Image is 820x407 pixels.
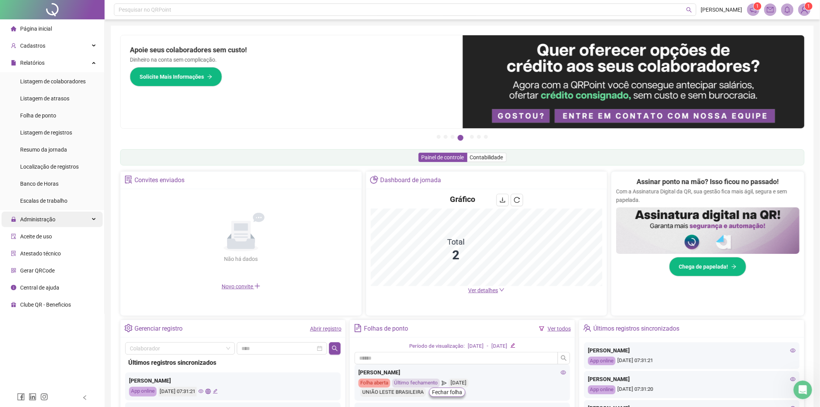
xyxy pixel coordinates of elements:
[205,389,210,394] span: global
[588,346,796,355] div: [PERSON_NAME]
[40,393,48,401] span: instagram
[129,376,337,385] div: [PERSON_NAME]
[130,45,453,55] h2: Apoie seus colaboradores sem custo!
[588,385,796,394] div: [DATE] 07:31:20
[593,322,679,335] div: Últimos registros sincronizados
[444,135,448,139] button: 2
[794,381,812,399] iframe: Intercom live chat
[11,234,16,239] span: audit
[11,251,16,256] span: solution
[450,194,475,205] h4: Gráfico
[380,174,441,187] div: Dashboard de jornada
[409,342,465,350] div: Período de visualização:
[124,176,133,184] span: solution
[686,7,692,13] span: search
[11,268,16,273] span: qrcode
[616,207,799,254] img: banner%2F02c71560-61a6-44d4-94b9-c8ab97240462.png
[11,60,16,66] span: file
[449,379,469,388] div: [DATE]
[458,135,463,141] button: 4
[354,324,362,332] span: file-text
[20,285,59,291] span: Central de ajuda
[20,60,45,66] span: Relatórios
[808,3,810,9] span: 1
[750,6,757,13] span: notification
[491,342,507,350] div: [DATE]
[134,322,183,335] div: Gerenciar registro
[514,197,520,203] span: reload
[20,164,79,170] span: Localização de registros
[470,154,503,160] span: Contabilidade
[20,250,61,257] span: Atestado técnico
[500,197,506,203] span: download
[767,6,774,13] span: mail
[11,43,16,48] span: user-add
[20,181,59,187] span: Banco de Horas
[11,302,16,307] span: gift
[463,35,805,128] img: banner%2Fa8ee1423-cce5-4ffa-a127-5a2d429cc7d8.png
[20,147,67,153] span: Resumo da jornada
[392,379,440,388] div: Último fechamento
[548,326,571,332] a: Ver todos
[539,326,544,331] span: filter
[484,135,488,139] button: 7
[731,264,737,269] span: arrow-right
[207,74,212,79] span: arrow-right
[205,255,277,263] div: Não há dados
[422,154,464,160] span: Painel de controle
[583,324,591,332] span: team
[140,72,204,81] span: Solicite Mais Informações
[158,387,196,397] div: [DATE] 07:31:21
[429,388,465,397] button: Fechar folha
[20,78,86,85] span: Listagem de colaboradores
[20,198,67,204] span: Escalas de trabalho
[799,4,810,16] img: 91855
[701,5,742,14] span: [PERSON_NAME]
[360,388,426,397] div: UNIÃO LESTE BRASILEIRA
[310,326,341,332] a: Abrir registro
[784,6,791,13] span: bell
[29,393,36,401] span: linkedin
[588,357,796,366] div: [DATE] 07:31:21
[442,379,447,388] span: send
[477,135,481,139] button: 6
[637,176,779,187] h2: Assinar ponto na mão? Isso ficou no passado!
[11,26,16,31] span: home
[468,287,498,293] span: Ver detalhes
[358,368,566,377] div: [PERSON_NAME]
[805,2,813,10] sup: Atualize o seu contato no menu Meus Dados
[669,257,746,276] button: Chega de papelada!
[616,187,799,204] p: Com a Assinatura Digital da QR, sua gestão fica mais ágil, segura e sem papelada.
[588,357,615,366] div: App online
[222,283,260,290] span: Novo convite
[129,387,157,397] div: App online
[20,267,55,274] span: Gerar QRCode
[437,135,441,139] button: 1
[254,283,260,289] span: plus
[754,2,761,10] sup: 1
[432,388,462,397] span: Fechar folha
[358,379,390,388] div: Folha aberta
[198,389,203,394] span: eye
[468,287,505,293] a: Ver detalhes down
[134,174,184,187] div: Convites enviados
[124,324,133,332] span: setting
[332,345,338,352] span: search
[561,355,567,361] span: search
[468,342,484,350] div: [DATE]
[82,395,88,400] span: left
[17,393,25,401] span: facebook
[487,342,488,350] div: -
[588,375,796,383] div: [PERSON_NAME]
[561,370,566,375] span: eye
[499,287,505,293] span: down
[20,112,56,119] span: Folha de ponto
[370,176,378,184] span: pie-chart
[130,67,222,86] button: Solicite Mais Informações
[20,216,55,222] span: Administração
[11,217,16,222] span: lock
[679,262,728,271] span: Chega de papelada!
[790,348,796,353] span: eye
[588,385,615,394] div: App online
[130,55,453,64] p: Dinheiro na conta sem complicação.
